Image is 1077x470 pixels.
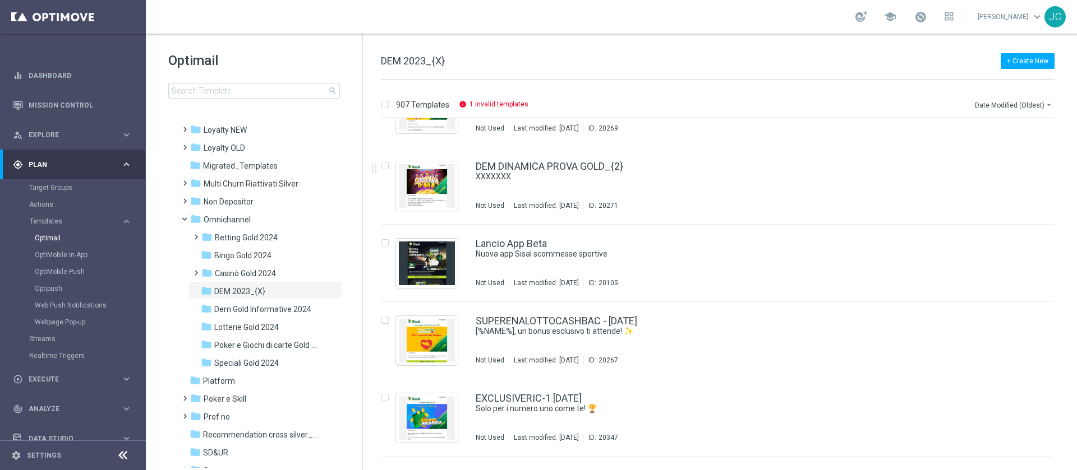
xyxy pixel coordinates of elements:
span: Plan [29,161,121,168]
button: play_circle_outline Execute keyboard_arrow_right [12,375,132,384]
a: Streams [29,334,117,343]
div: Templates [29,213,145,331]
i: folder [201,231,213,243]
input: Search Template [168,83,340,99]
div: Actions [29,196,145,213]
div: Webpage Pop-up [35,314,145,331]
span: DEM 2023_{X} [214,286,265,296]
div: Target Groups [29,179,145,196]
div: [%NAME%], un bonus esclusivo ti attende! ✨ [476,326,1006,337]
div: ID: [583,124,618,133]
i: folder [190,160,201,171]
div: 20271 [599,201,618,210]
a: Webpage Pop-up [35,318,117,327]
div: Mission Control [13,90,132,120]
div: Not Used [476,201,504,210]
div: Last modified: [DATE] [509,433,583,442]
h1: Optimail [168,52,340,69]
div: 20347 [599,433,618,442]
div: ID: [583,433,618,442]
i: folder [190,429,201,440]
div: Templates [30,218,121,225]
span: Speciali Gold 2024 [214,358,279,368]
div: ID: [583,278,618,287]
a: SUPERENALOTTOCASHBAC - [DATE] [476,316,637,326]
a: Actions [29,200,117,209]
span: Lotterie Gold 2024 [214,322,279,332]
i: folder [190,446,201,458]
div: XXXXXXX [476,171,1006,182]
a: EXCLUSIVERIC-1 [DATE] [476,393,582,403]
div: Dashboard [13,61,132,90]
div: Press SPACE to select this row. [370,302,1075,379]
p: 907 Templates [396,100,449,110]
span: Prof no [204,412,230,422]
img: 20347.jpeg [399,396,455,440]
button: track_changes Analyze keyboard_arrow_right [12,404,132,413]
button: Templates keyboard_arrow_right [29,217,132,226]
div: 20105 [599,278,618,287]
i: folder [201,285,212,296]
button: + Create New [1001,53,1055,69]
i: folder [190,213,201,225]
i: arrow_drop_down [1044,100,1053,109]
div: 20269 [599,124,618,133]
a: Realtime Triggers [29,351,117,360]
i: folder [201,267,213,278]
a: [%NAME%], un bonus esclusivo ti attende! ✨ [476,326,981,337]
span: Poker e Giochi di carte Gold 2024 [214,340,320,350]
div: Streams [29,331,145,347]
div: ID: [583,201,618,210]
button: Date Modified (Oldest)arrow_drop_down [974,98,1055,111]
i: person_search [13,130,23,140]
button: Mission Control [12,101,132,110]
i: info [459,100,467,108]
span: Platform [203,376,235,386]
div: Realtime Triggers [29,347,145,364]
span: Omnichannel [204,215,251,225]
div: 20267 [599,356,618,365]
i: settings [11,450,21,460]
button: equalizer Dashboard [12,71,132,80]
span: Templates [30,218,110,225]
a: Solo per i numero uno come te! 🏆 [476,403,981,414]
button: person_search Explore keyboard_arrow_right [12,131,132,139]
div: Last modified: [DATE] [509,201,583,210]
div: Analyze [13,404,121,414]
span: Casinò Gold 2024 [215,268,276,278]
span: Data Studio [29,435,121,442]
span: Multi Churn Riattivati Silver [204,179,298,189]
i: folder [201,339,212,350]
i: gps_fixed [13,160,23,170]
span: Dem Gold Informative 2024 [214,304,311,314]
a: Optipush [35,284,117,293]
i: folder [201,321,212,332]
div: Execute [13,374,121,384]
div: OptiMobile Push [35,263,145,280]
div: Nuova app Sisal scommesse sportive [476,249,1006,259]
i: folder [190,411,201,422]
div: Web Push Notifications [35,297,145,314]
i: folder [201,249,212,260]
i: play_circle_outline [13,374,23,384]
img: 20105.jpeg [399,241,455,285]
div: OptiMobile In-App [35,246,145,263]
i: folder [190,178,201,189]
div: Last modified: [DATE] [509,278,583,287]
i: folder [201,357,212,368]
div: Press SPACE to select this row. [370,225,1075,302]
div: Data Studio keyboard_arrow_right [12,434,132,443]
div: Data Studio [13,434,121,444]
div: Solo per i numero uno come te! 🏆 [476,403,1006,414]
a: OptiMobile In-App [35,250,117,259]
a: Target Groups [29,183,117,192]
div: ID: [583,356,618,365]
i: folder [190,142,201,153]
a: Settings [27,452,61,459]
span: Poker e Skill [204,394,246,404]
a: Optimail [35,234,117,243]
